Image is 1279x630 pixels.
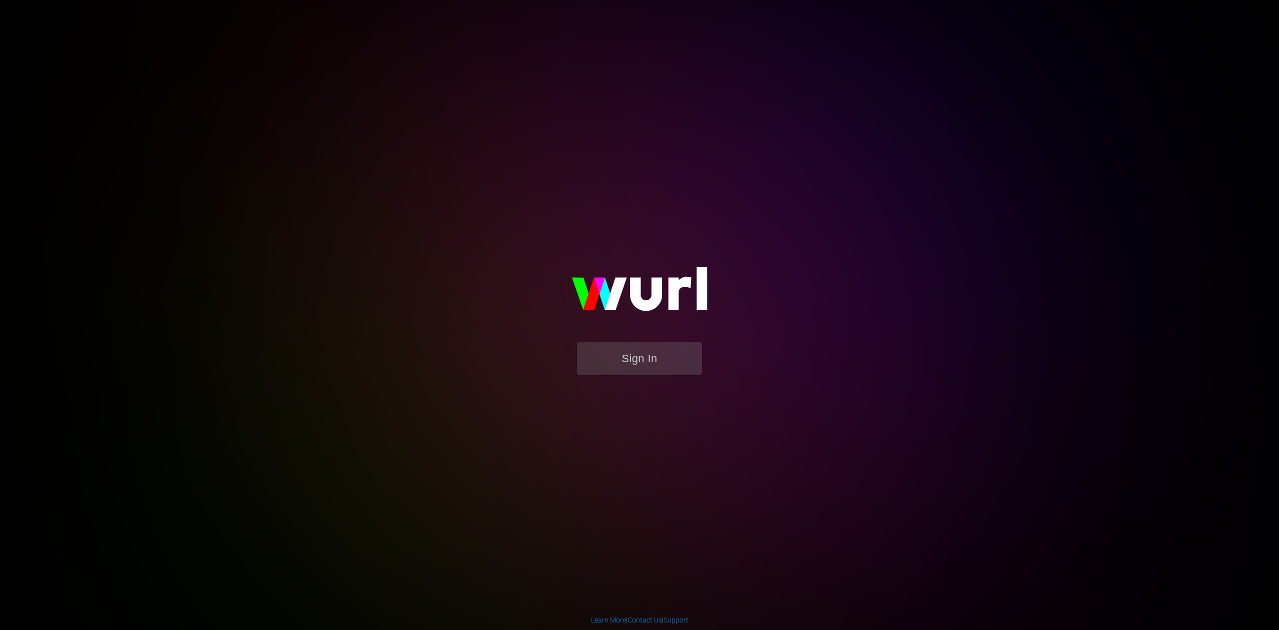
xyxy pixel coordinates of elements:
button: Sign In [577,342,702,375]
a: Contact Us [628,616,662,624]
a: Learn More [591,616,626,624]
a: Support [663,616,688,624]
img: wurl-logo-on-black-223613ac3d8ba8fe6dc639794a292ebdb59501304c7dfd60c99c58986ef67473.svg [540,245,739,342]
div: | | [591,615,688,625]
